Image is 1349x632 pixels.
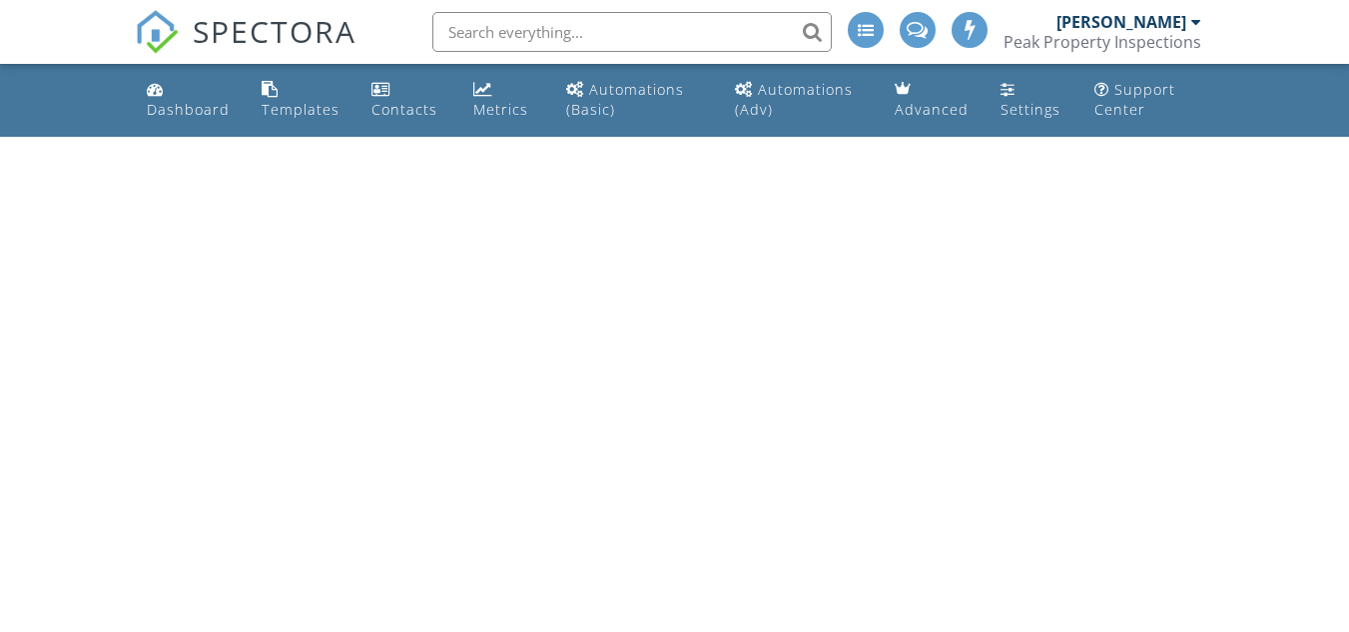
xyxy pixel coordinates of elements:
[1086,72,1210,129] a: Support Center
[473,100,528,119] div: Metrics
[1004,32,1201,52] div: Peak Property Inspections
[254,72,347,129] a: Templates
[262,100,339,119] div: Templates
[139,72,238,129] a: Dashboard
[363,72,449,129] a: Contacts
[147,100,230,119] div: Dashboard
[465,72,542,129] a: Metrics
[371,100,437,119] div: Contacts
[735,80,853,119] div: Automations (Adv)
[135,10,179,54] img: The Best Home Inspection Software - Spectora
[895,100,969,119] div: Advanced
[1094,80,1175,119] div: Support Center
[727,72,871,129] a: Automations (Advanced)
[1056,12,1186,32] div: [PERSON_NAME]
[566,80,684,119] div: Automations (Basic)
[135,27,356,69] a: SPECTORA
[1001,100,1060,119] div: Settings
[432,12,832,52] input: Search everything...
[993,72,1070,129] a: Settings
[887,72,977,129] a: Advanced
[558,72,711,129] a: Automations (Basic)
[193,10,356,52] span: SPECTORA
